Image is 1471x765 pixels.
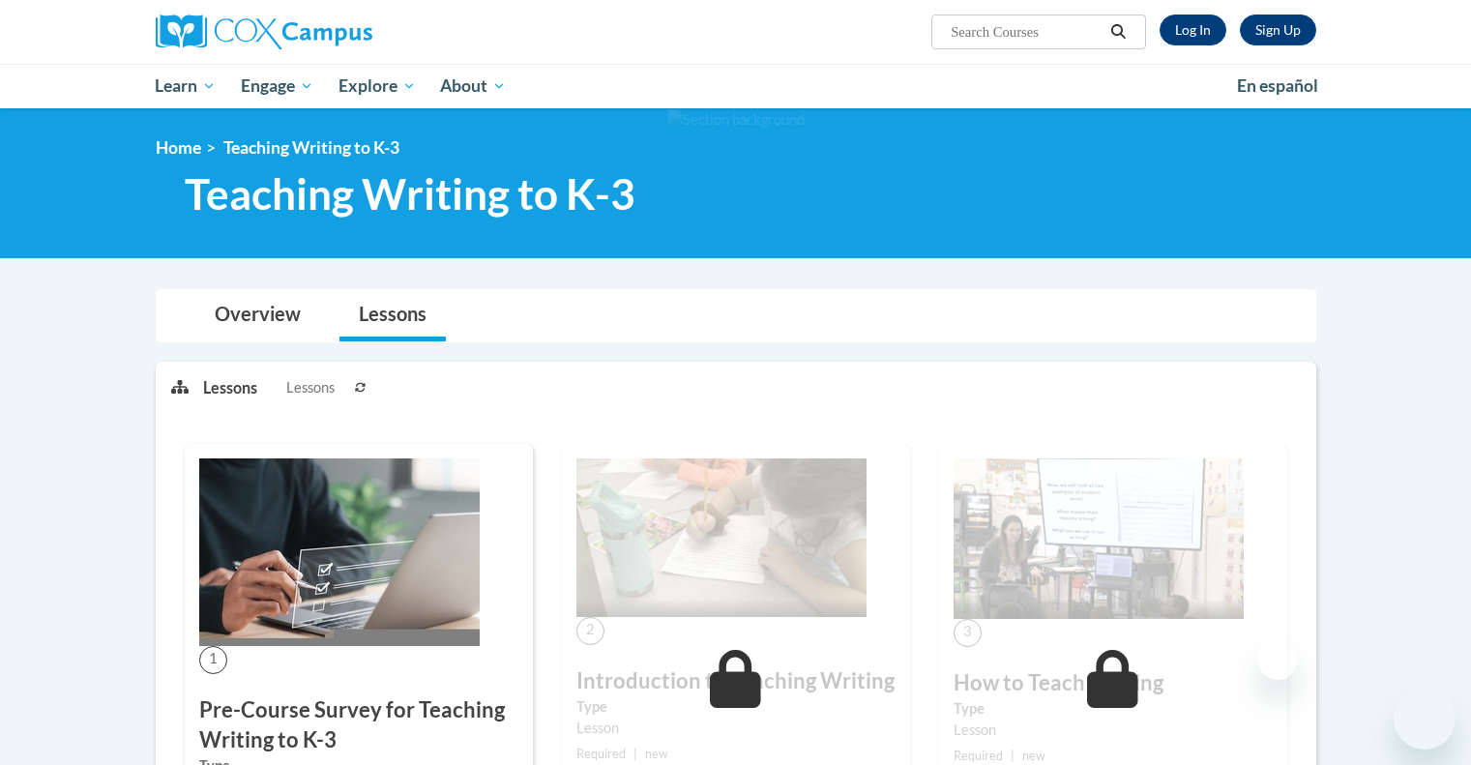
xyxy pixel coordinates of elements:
[1394,688,1456,750] iframe: Button to launch messaging window
[326,64,428,108] a: Explore
[954,619,982,647] span: 3
[339,290,446,341] a: Lessons
[1258,641,1297,680] iframe: Close message
[954,749,1003,763] span: Required
[155,74,216,98] span: Learn
[1160,15,1226,45] a: Log In
[185,168,635,220] span: Teaching Writing to K-3
[440,74,506,98] span: About
[576,617,604,645] span: 2
[143,64,229,108] a: Learn
[1240,15,1316,45] a: Register
[1011,749,1015,763] span: |
[427,64,518,108] a: About
[338,74,416,98] span: Explore
[949,20,1103,44] input: Search Courses
[576,747,626,761] span: Required
[199,458,480,646] img: Course Image
[1224,66,1331,106] a: En español
[127,64,1345,108] div: Main menu
[667,109,805,131] img: Section background
[576,666,896,696] h3: Introduction to Teaching Writing
[241,74,313,98] span: Engage
[223,137,399,158] span: Teaching Writing to K-3
[954,698,1273,720] label: Type
[954,458,1244,619] img: Course Image
[286,377,335,398] span: Lessons
[156,137,201,158] a: Home
[199,646,227,674] span: 1
[1103,20,1133,44] button: Search
[228,64,326,108] a: Engage
[645,747,668,761] span: new
[1237,75,1318,96] span: En español
[156,15,523,49] a: Cox Campus
[156,15,372,49] img: Cox Campus
[203,377,257,398] p: Lessons
[199,695,518,755] h3: Pre-Course Survey for Teaching Writing to K-3
[195,290,320,341] a: Overview
[1022,749,1045,763] span: new
[954,668,1273,698] h3: How to Teach Writing
[954,720,1273,741] div: Lesson
[576,458,867,617] img: Course Image
[576,718,896,739] div: Lesson
[633,747,637,761] span: |
[576,696,896,718] label: Type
